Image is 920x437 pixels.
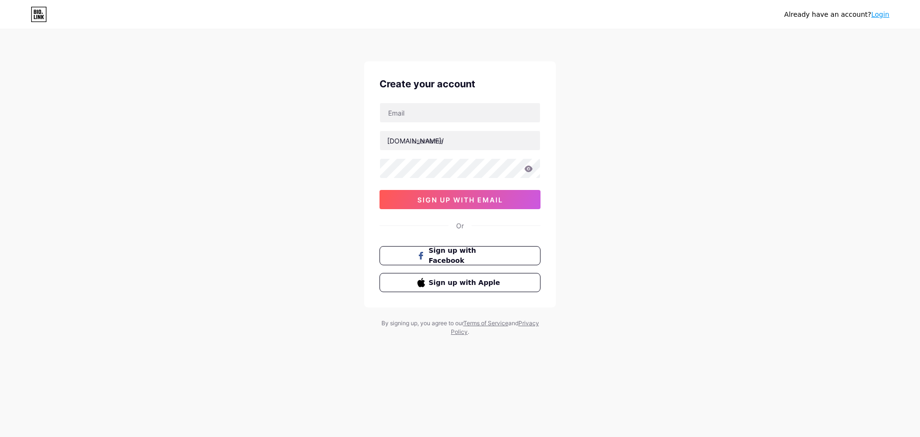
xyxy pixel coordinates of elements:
span: Sign up with Facebook [429,246,503,266]
input: Email [380,103,540,122]
span: sign up with email [417,196,503,204]
span: Sign up with Apple [429,278,503,288]
a: Login [871,11,889,18]
div: Or [456,221,464,231]
input: username [380,131,540,150]
a: Terms of Service [463,319,508,327]
div: Already have an account? [784,10,889,20]
button: sign up with email [379,190,540,209]
div: [DOMAIN_NAME]/ [387,136,444,146]
button: Sign up with Apple [379,273,540,292]
button: Sign up with Facebook [379,246,540,265]
div: By signing up, you agree to our and . [379,319,541,336]
div: Create your account [379,77,540,91]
